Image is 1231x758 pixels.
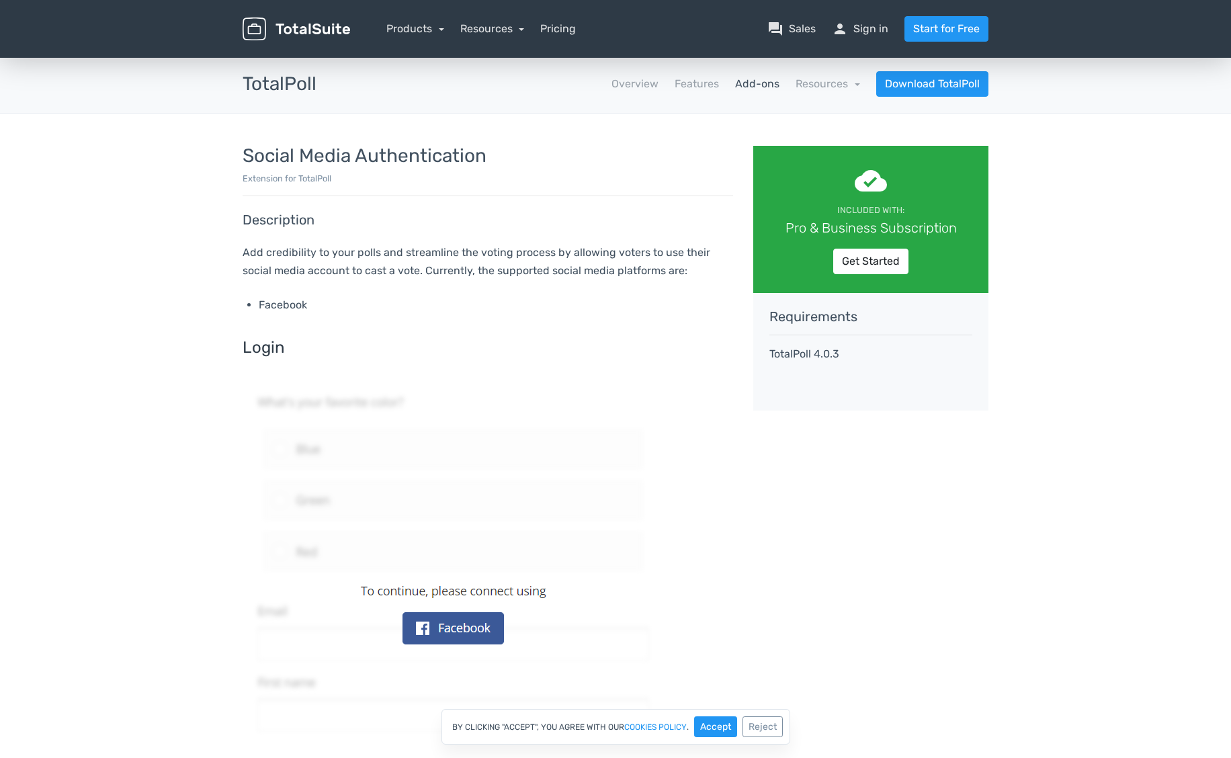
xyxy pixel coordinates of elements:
a: Products [386,22,444,35]
small: Included with: [837,205,904,215]
button: Reject [742,716,783,737]
img: TotalSuite for WordPress [243,17,350,41]
p: TotalPoll 4.0.3 [769,346,972,362]
h3: Social Media Authentication [243,146,733,167]
a: question_answerSales [767,21,816,37]
span: cloud_done [855,165,887,197]
a: Resources [460,22,525,35]
li: Facebook [259,296,733,314]
h4: Login [243,339,733,356]
span: question_answer [767,21,783,37]
h5: Requirements [769,309,972,324]
a: Resources [796,77,860,90]
a: Download TotalPoll [876,71,988,97]
div: Pro & Business Subscription [772,218,970,238]
a: cookies policy [624,723,687,731]
div: By clicking "Accept", you agree with our . [441,709,790,745]
button: Accept [694,716,737,737]
a: Overview [611,76,659,92]
p: Add credibility to your polls and streamline the voting process by allowing voters to use their s... [243,243,733,280]
span: person [832,21,848,37]
a: personSign in [832,21,888,37]
a: Get Started [833,249,908,274]
p: Extension for TotalPoll [243,172,733,185]
a: Start for Free [904,16,988,42]
a: Features [675,76,719,92]
h3: TotalPoll [243,74,316,95]
a: Add-ons [735,76,779,92]
h5: Description [243,212,733,227]
a: Pricing [540,21,576,37]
